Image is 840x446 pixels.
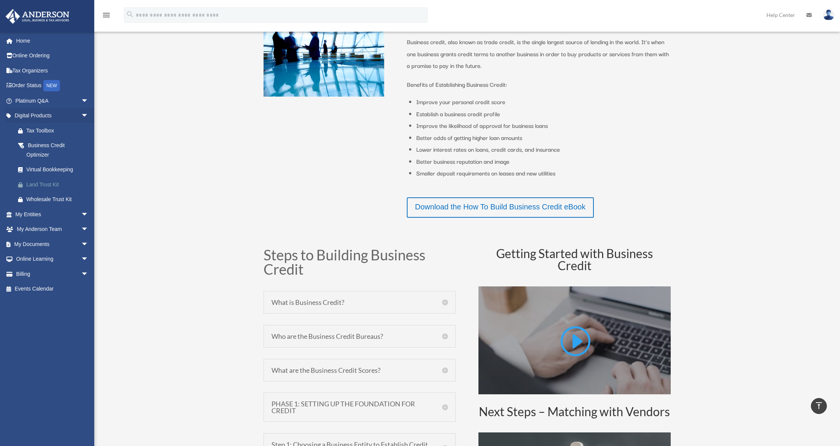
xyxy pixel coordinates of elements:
[416,167,671,179] li: Smaller deposit requirements on leases and new utilities
[5,222,100,237] a: My Anderson Teamarrow_drop_down
[271,333,448,340] h5: Who are the Business Credit Bureaus?
[264,16,384,97] img: business people talking in office
[264,248,456,280] h1: Steps to Building Business Credit
[11,162,100,177] a: Virtual Bookkeeping
[5,108,100,123] a: Digital Productsarrow_drop_down
[81,252,96,267] span: arrow_drop_down
[416,96,671,108] li: Improve your personal credit score
[479,404,670,419] span: Next Steps – Matching with Vendors
[416,132,671,144] li: Better odds of getting higher loan amounts
[407,36,671,78] p: Business credit, also known as trade credit, is the single largest source of lending in the world...
[5,63,100,78] a: Tax Organizers
[102,11,111,20] i: menu
[26,180,90,189] div: Land Trust Kit
[416,155,671,168] li: Better business reputation and image
[26,141,87,159] div: Business Credit Optimizer
[26,165,90,174] div: Virtual Bookkeeping
[11,138,96,162] a: Business Credit Optimizer
[81,237,96,252] span: arrow_drop_down
[271,367,448,374] h5: What are the Business Credit Scores?
[811,398,827,414] a: vertical_align_top
[3,9,72,24] img: Anderson Advisors Platinum Portal
[5,252,100,267] a: Online Learningarrow_drop_down
[126,10,134,18] i: search
[814,401,823,410] i: vertical_align_top
[5,266,100,281] a: Billingarrow_drop_down
[81,266,96,282] span: arrow_drop_down
[416,143,671,155] li: Lower interest rates on loans, credit cards, and insurance
[11,192,100,207] a: Wholesale Trust Kit
[81,108,96,124] span: arrow_drop_down
[416,108,671,120] li: Establish a business credit profile
[26,195,90,204] div: Wholesale Trust Kit
[102,13,111,20] a: menu
[81,207,96,222] span: arrow_drop_down
[81,222,96,237] span: arrow_drop_down
[5,48,100,63] a: Online Ordering
[407,78,671,91] p: Benefits of Establishing Business Credit:
[5,281,100,297] a: Events Calendar
[407,197,594,218] a: Download the How To Build Business Credit eBook
[11,123,100,138] a: Tax Toolbox
[5,33,100,48] a: Home
[43,80,60,91] div: NEW
[823,9,834,20] img: User Pic
[271,400,448,414] h5: PHASE 1: SETTING UP THE FOUNDATION FOR CREDIT
[5,207,100,222] a: My Entitiesarrow_drop_down
[416,120,671,132] li: Improve the likelihood of approval for business loans
[5,237,100,252] a: My Documentsarrow_drop_down
[26,126,90,135] div: Tax Toolbox
[271,299,448,306] h5: What is Business Credit?
[81,93,96,109] span: arrow_drop_down
[11,177,100,192] a: Land Trust Kit
[5,93,100,108] a: Platinum Q&Aarrow_drop_down
[5,78,100,94] a: Order StatusNEW
[496,246,653,273] span: Getting Started with Business Credit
